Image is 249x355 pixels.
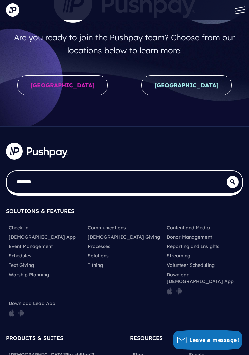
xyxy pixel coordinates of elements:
[9,262,34,269] a: Text Giving
[9,224,28,231] a: Check-in
[167,252,190,259] a: Streaming
[6,332,119,347] h6: PRODUCTS & SUITES
[88,252,109,259] a: Solutions
[167,262,215,269] a: Volunteer Scheduling
[88,234,160,240] a: [DEMOGRAPHIC_DATA] Giving
[141,75,232,95] a: [GEOGRAPHIC_DATA]
[18,309,24,317] img: pp_icon_gplay.png
[167,234,212,240] a: Donor Management
[176,287,182,295] img: pp_icon_gplay.png
[6,204,243,220] h6: SOLUTIONS & FEATURES
[167,224,210,231] a: Content and Media
[6,28,243,59] h4: Are you ready to join the Pushpay team? Choose from our locations below to learn more!
[173,330,242,350] button: Leave a message!
[130,332,243,347] h6: RESOURCES
[9,271,49,278] a: Worship Planning
[9,234,76,240] a: [DEMOGRAPHIC_DATA] App
[17,75,108,95] a: [GEOGRAPHIC_DATA]
[9,309,14,317] img: pp_icon_appstore.png
[9,252,31,259] a: Schedules
[88,243,110,250] a: Processes
[167,287,172,295] img: pp_icon_appstore.png
[88,224,126,231] a: Communications
[88,262,103,269] a: Tithing
[9,243,53,250] a: Event Management
[189,336,239,344] span: Leave a message!
[164,270,243,299] li: Download [DEMOGRAPHIC_DATA] App
[6,299,85,321] li: Download Lead App
[167,243,219,250] a: Reporting and Insights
